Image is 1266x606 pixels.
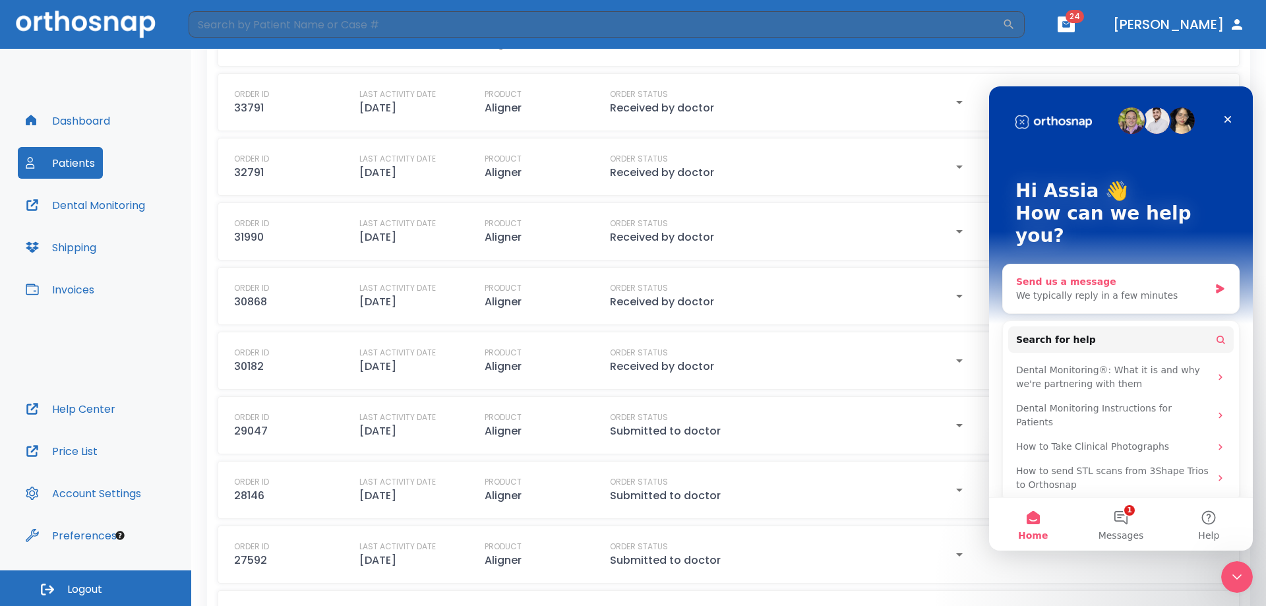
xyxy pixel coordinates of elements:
input: Search by Patient Name or Case # [189,11,1002,38]
p: ORDER ID [234,153,269,165]
p: 30868 [234,294,267,310]
button: Invoices [18,274,102,305]
p: Aligner [485,229,522,245]
button: Patients [18,147,103,179]
p: Aligner [485,165,522,181]
p: ORDER STATUS [610,282,668,294]
p: ORDER STATUS [610,218,668,229]
p: Submitted to doctor [610,488,721,504]
p: PRODUCT [485,411,522,423]
p: ORDER STATUS [610,153,668,165]
p: [DATE] [359,359,396,375]
p: [DATE] [359,165,396,181]
p: LAST ACTIVITY DATE [359,347,436,359]
span: 24 [1066,10,1084,23]
p: ORDER STATUS [610,541,668,553]
p: [DATE] [359,229,396,245]
div: Tooltip anchor [114,530,126,541]
p: LAST ACTIVITY DATE [359,88,436,100]
p: Received by doctor [610,294,714,310]
p: Submitted to doctor [610,553,721,568]
p: Received by doctor [610,229,714,245]
button: Preferences [18,520,125,551]
p: PRODUCT [485,541,522,553]
p: LAST ACTIVITY DATE [359,153,436,165]
p: Aligner [485,488,522,504]
p: [DATE] [359,423,396,439]
p: ORDER STATUS [610,88,668,100]
p: ORDER ID [234,541,269,553]
p: 30182 [234,359,264,375]
span: Logout [67,582,102,597]
p: ORDER ID [234,347,269,359]
img: Orthosnap [16,11,156,38]
p: LAST ACTIVITY DATE [359,476,436,488]
p: Aligner [485,553,522,568]
p: ORDER STATUS [610,411,668,423]
p: ORDER STATUS [610,347,668,359]
p: Received by doctor [610,100,714,116]
button: Account Settings [18,477,149,509]
button: Help Center [18,393,123,425]
button: Shipping [18,231,104,263]
p: 28146 [234,488,264,504]
p: PRODUCT [485,88,522,100]
p: Aligner [485,100,522,116]
p: Received by doctor [610,359,714,375]
p: ORDER ID [234,218,269,229]
p: [DATE] [359,488,396,504]
p: PRODUCT [485,347,522,359]
p: 29047 [234,423,268,439]
p: 31990 [234,229,264,245]
p: ORDER STATUS [610,476,668,488]
p: Submitted to doctor [610,423,721,439]
p: PRODUCT [485,218,522,229]
p: [DATE] [359,553,396,568]
p: LAST ACTIVITY DATE [359,541,436,553]
p: 32791 [234,165,264,181]
p: Received by doctor [610,165,714,181]
p: PRODUCT [485,153,522,165]
a: Dashboard [18,105,118,136]
p: ORDER ID [234,88,269,100]
p: ORDER ID [234,476,269,488]
p: LAST ACTIVITY DATE [359,218,436,229]
button: [PERSON_NAME] [1108,13,1250,36]
p: PRODUCT [485,282,522,294]
p: Aligner [485,423,522,439]
p: LAST ACTIVITY DATE [359,282,436,294]
p: Aligner [485,359,522,375]
p: ORDER ID [234,282,269,294]
iframe: Intercom live chat [989,86,1253,551]
p: [DATE] [359,100,396,116]
button: Dental Monitoring [18,189,153,221]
